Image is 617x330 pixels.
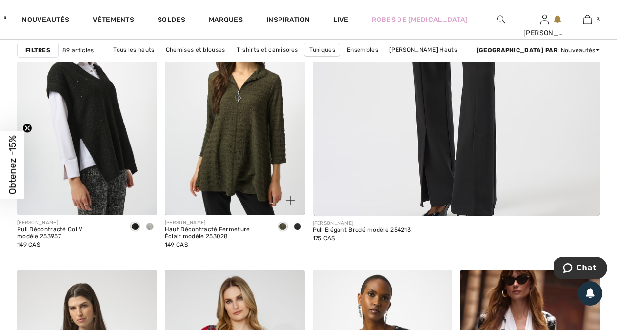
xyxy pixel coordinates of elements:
[4,8,6,27] img: 1ère Avenue
[313,227,411,234] div: Pull Élégant Brodé modèle 254213
[108,43,159,56] a: Tous les hauts
[342,43,383,56] a: Ensembles
[209,16,243,26] a: Marques
[333,15,348,25] a: Live
[17,5,157,215] img: Pull Décontracté Col V modèle 253957. Noir
[497,14,505,25] img: recherche
[17,241,40,248] span: 149 CA$
[165,5,305,215] img: Haut Décontracté Fermeture Éclair modèle 253028. Noir
[165,227,268,240] div: Haut Décontracté Fermeture Éclair modèle 253028
[165,241,188,248] span: 149 CA$
[554,257,607,281] iframe: Ouvre un widget dans lequel vous pouvez chatter avec l’un de nos agents
[384,43,462,56] a: [PERSON_NAME] Hauts
[165,219,268,227] div: [PERSON_NAME]
[597,15,600,24] span: 3
[142,219,157,235] div: Grey 163
[17,219,120,227] div: [PERSON_NAME]
[22,124,32,133] button: Close teaser
[477,46,600,55] div: : Nouveautés
[304,43,340,57] a: Tuniques
[232,43,302,56] a: T-shirts et camisoles
[62,46,94,55] span: 89 articles
[25,46,50,55] strong: Filtres
[128,219,142,235] div: Black
[93,16,134,26] a: Vêtements
[540,15,549,24] a: Se connecter
[290,219,305,235] div: Black
[199,57,247,69] a: Hauts blancs
[286,196,295,205] img: plus_v2.svg
[313,235,335,242] span: 175 CA$
[313,220,411,227] div: [PERSON_NAME]
[477,47,557,54] strong: [GEOGRAPHIC_DATA] par
[294,57,371,69] a: Hauts [PERSON_NAME]
[161,43,230,56] a: Chemises et blouses
[266,16,310,26] span: Inspiration
[7,136,18,195] span: Obtenez -15%
[22,16,69,26] a: Nouveautés
[158,16,185,26] a: Soldes
[249,57,292,69] a: Hauts noirs
[17,227,120,240] div: Pull Décontracté Col V modèle 253957
[540,14,549,25] img: Mes infos
[566,14,609,25] a: 3
[276,219,290,235] div: Avocado
[583,14,592,25] img: Mon panier
[523,28,566,38] div: [PERSON_NAME]
[372,15,468,25] a: Robes de [MEDICAL_DATA]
